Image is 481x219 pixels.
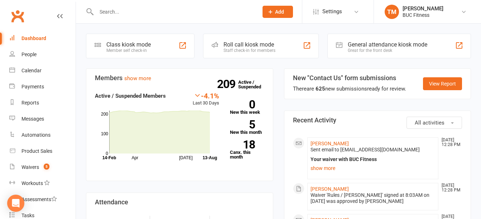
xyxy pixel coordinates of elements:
a: Reports [9,95,76,111]
div: Assessments [21,196,57,202]
div: Dashboard [21,35,46,41]
a: [PERSON_NAME] [311,186,349,192]
button: Add [263,6,293,18]
a: Assessments [9,191,76,208]
strong: 209 [217,79,238,89]
div: Reports [21,100,39,106]
span: Add [275,9,284,15]
div: People [21,52,37,57]
div: Automations [21,132,50,138]
h3: New "Contact Us" form submissions [293,74,406,82]
strong: 625 [316,86,325,92]
a: Calendar [9,63,76,79]
div: Class kiosk mode [106,41,151,48]
input: Search... [94,7,253,17]
span: 5 [44,164,49,170]
span: All activities [415,120,444,126]
time: [DATE] 12:28 PM [438,138,462,147]
a: 209Active / Suspended [238,74,270,94]
span: Sent email to [EMAIL_ADDRESS][DOMAIN_NAME] [311,147,420,152]
div: Workouts [21,180,43,186]
div: There are new submissions ready for review. [293,84,406,93]
strong: 5 [230,119,255,130]
div: Product Sales [21,148,52,154]
a: Messages [9,111,76,127]
a: 5New this month [230,120,264,135]
div: Roll call kiosk mode [223,41,275,48]
h3: Recent Activity [293,117,462,124]
div: Waivers [21,164,39,170]
div: -4.1% [193,92,219,99]
time: [DATE] 12:28 PM [438,183,462,193]
h3: Attendance [95,199,264,206]
div: Messages [21,116,44,122]
a: 18Canx. this month [230,140,264,159]
a: Product Sales [9,143,76,159]
div: Last 30 Days [193,92,219,107]
strong: 18 [230,139,255,150]
a: Workouts [9,175,76,191]
div: Open Intercom Messenger [7,195,24,212]
strong: 0 [230,99,255,110]
div: Great for the front desk [348,48,427,53]
div: BUC Fitness [403,12,443,18]
div: Member self check-in [106,48,151,53]
a: Dashboard [9,30,76,47]
strong: Active / Suspended Members [95,93,166,99]
span: Settings [322,4,342,20]
a: People [9,47,76,63]
div: Waiver 'Rules / [PERSON_NAME]' signed at 8:03AM on [DATE] was approved by [PERSON_NAME] [311,192,436,204]
div: Staff check-in for members [223,48,275,53]
div: TM [385,5,399,19]
a: Clubworx [9,7,27,25]
h3: Members [95,74,264,82]
a: Payments [9,79,76,95]
button: All activities [407,117,462,129]
a: Waivers 5 [9,159,76,175]
a: View Report [423,77,462,90]
div: [PERSON_NAME] [403,5,443,12]
a: show more [311,163,436,173]
div: Tasks [21,213,34,218]
a: Automations [9,127,76,143]
div: Your waiver with BUC Fitness [311,156,436,162]
a: show more [124,75,151,82]
div: General attendance kiosk mode [348,41,427,48]
a: 0New this week [230,100,264,115]
div: Calendar [21,68,42,73]
div: Payments [21,84,44,89]
a: [PERSON_NAME] [311,141,349,146]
